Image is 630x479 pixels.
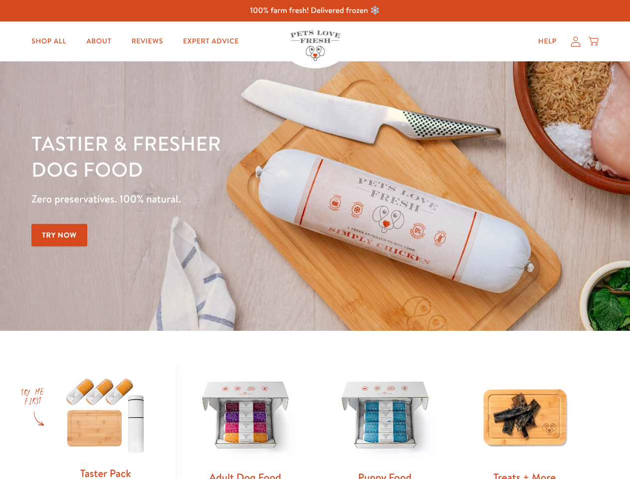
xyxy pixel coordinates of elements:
a: Help [530,31,565,51]
a: Try Now [31,224,87,246]
p: Zero preservatives. 100% natural. [31,190,410,208]
img: Pets Love Fresh [290,30,340,61]
a: About [78,31,119,51]
a: Reviews [123,31,171,51]
a: Shop All [23,31,74,51]
a: Expert Advice [175,31,247,51]
h1: Tastier & fresher dog food [31,130,410,182]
